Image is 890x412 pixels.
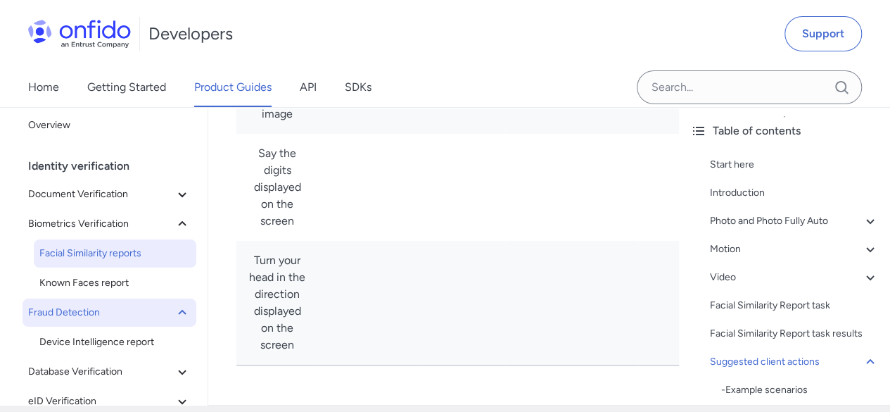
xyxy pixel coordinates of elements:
a: Motion [710,241,879,258]
button: Database Verification [23,358,196,386]
a: Overview [23,111,196,139]
a: -Example scenarios [721,382,879,399]
a: SDKs [345,68,371,107]
a: Getting Started [87,68,166,107]
a: Photo and Photo Fully Auto [710,213,879,230]
a: Support [784,16,862,51]
span: Biometrics Verification [28,216,174,232]
button: Document Verification [23,180,196,208]
span: Overview [28,117,191,134]
td: Say the digits displayed on the screen [236,134,318,241]
div: Table of contents [690,123,879,139]
a: Facial Similarity reports [34,239,196,268]
a: Start here [710,156,879,173]
a: Suggested client actions [710,354,879,370]
h1: Developers [148,23,233,45]
td: X [638,134,761,241]
span: Facial Similarity reports [39,245,191,262]
a: Home [28,68,59,107]
a: Device Intelligence report [34,328,196,356]
div: Identity verification [28,152,202,180]
span: eID Verification [28,393,174,410]
a: Known Faces report [34,269,196,297]
input: Onfido search input field [637,70,862,104]
a: Product Guides [194,68,272,107]
div: - Example scenarios [721,382,879,399]
a: Facial Similarity Report task [710,297,879,314]
span: Document Verification [28,186,174,203]
a: Introduction [710,185,879,201]
span: Device Intelligence report [39,334,191,351]
a: Facial Similarity Report task results [710,325,879,342]
span: Known Faces report [39,275,191,292]
td: X [638,241,761,366]
img: Onfido Logo [28,20,131,48]
a: Video [710,269,879,286]
span: Fraud Detection [28,304,174,321]
button: Biometrics Verification [23,210,196,238]
td: Turn your head in the direction displayed on the screen [236,241,318,366]
span: Database Verification [28,363,174,380]
button: Fraud Detection [23,299,196,327]
a: API [300,68,317,107]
